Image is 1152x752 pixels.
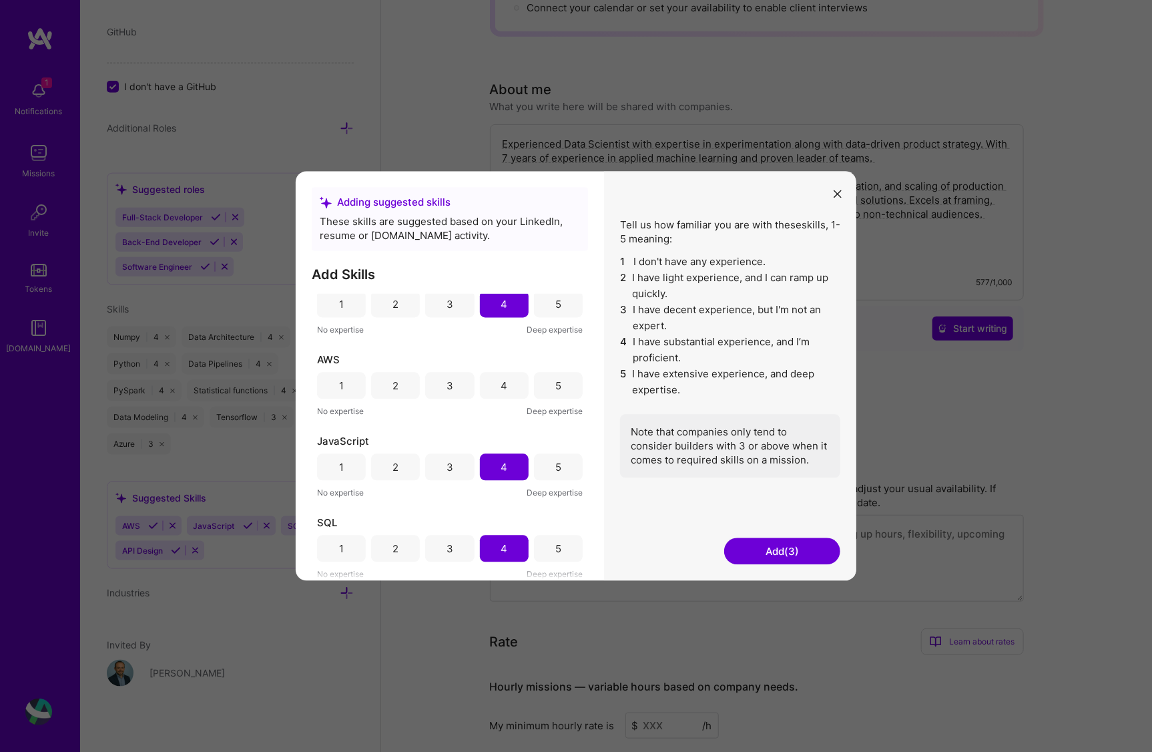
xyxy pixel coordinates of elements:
div: Note that companies only tend to consider builders with 3 or above when it comes to required skil... [620,415,840,478]
span: Deep expertise [527,486,583,500]
div: 5 [555,379,561,393]
div: 3 [447,460,453,474]
div: 2 [392,297,398,311]
li: I have extensive experience, and deep expertise. [620,367,840,399]
span: Deep expertise [527,568,583,582]
i: icon Close [834,190,842,198]
span: Deep expertise [527,323,583,337]
span: AWS [317,353,340,367]
div: 3 [447,542,453,556]
span: 1 [620,254,628,270]
div: 2 [392,542,398,556]
div: modal [296,172,856,581]
i: icon SuggestedTeams [320,196,332,208]
li: I don't have any experience. [620,254,840,270]
div: 5 [555,542,561,556]
span: JavaScript [317,435,369,449]
div: 4 [501,460,507,474]
span: 2 [620,270,627,303]
div: 4 [501,379,507,393]
span: No expertise [317,405,364,419]
div: Tell us how familiar you are with these skills , 1-5 meaning: [620,218,840,478]
div: 2 [392,460,398,474]
div: 2 [392,379,398,393]
span: No expertise [317,486,364,500]
div: Adding suggested skills [320,196,580,210]
div: 1 [339,542,344,556]
span: 5 [620,367,627,399]
div: 1 [339,379,344,393]
div: 1 [339,460,344,474]
span: 4 [620,335,627,367]
div: 3 [447,379,453,393]
span: SQL [317,516,337,530]
div: 3 [447,297,453,311]
li: I have substantial experience, and I’m proficient. [620,335,840,367]
span: Deep expertise [527,405,583,419]
h3: Add Skills [312,267,588,283]
div: 1 [339,297,344,311]
div: 5 [555,297,561,311]
li: I have decent experience, but I'm not an expert. [620,303,840,335]
div: 5 [555,460,561,474]
span: No expertise [317,323,364,337]
button: Add(3) [724,538,840,565]
div: 4 [501,542,507,556]
span: No expertise [317,568,364,582]
div: These skills are suggested based on your LinkedIn, resume or [DOMAIN_NAME] activity. [320,215,580,243]
div: 4 [501,297,507,311]
span: 3 [620,303,627,335]
li: I have light experience, and I can ramp up quickly. [620,270,840,303]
